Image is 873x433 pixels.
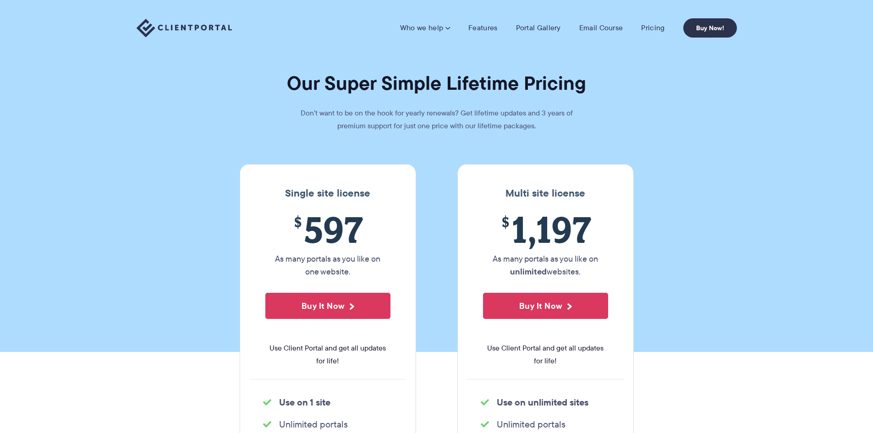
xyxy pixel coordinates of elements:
[265,252,390,278] p: As many portals as you like on one website.
[516,23,561,33] a: Portal Gallery
[400,23,450,33] a: Who we help
[265,342,390,367] span: Use Client Portal and get all updates for life!
[265,293,390,319] button: Buy It Now
[683,18,737,38] a: Buy Now!
[579,23,623,33] a: Email Course
[641,23,664,33] a: Pricing
[483,208,608,250] span: 1,197
[467,187,624,199] h3: Multi site license
[483,252,608,278] p: As many portals as you like on websites.
[481,418,610,431] li: Unlimited portals
[510,265,547,278] strong: unlimited
[483,342,608,367] span: Use Client Portal and get all updates for life!
[468,23,497,33] a: Features
[483,293,608,319] button: Buy It Now
[265,208,390,250] span: 597
[263,418,393,431] li: Unlimited portals
[249,187,406,199] h3: Single site license
[497,395,588,409] strong: Use on unlimited sites
[279,395,330,409] strong: Use on 1 site
[299,107,574,132] p: Don’t want to be on the hook for yearly renewals? Get lifetime updates and 3 years of premium sup...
